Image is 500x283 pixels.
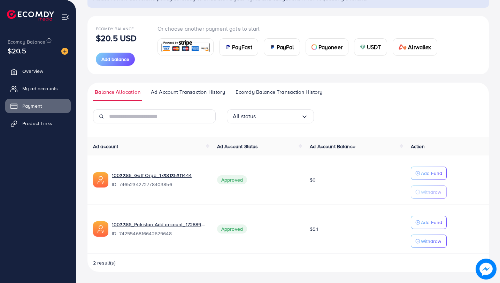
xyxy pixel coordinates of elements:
[157,38,214,55] a: card
[277,43,294,51] span: PayPal
[270,44,275,50] img: card
[217,175,247,184] span: Approved
[96,26,134,32] span: Ecomdy Balance
[411,185,447,199] button: Withdraw
[96,53,135,66] button: Add balance
[5,64,71,78] a: Overview
[112,172,206,188] div: <span class='underline'>1003386_Gulf Orya_1738135311444</span></br>7465234272778403856
[264,38,300,56] a: cardPayPal
[112,181,206,188] span: ID: 7465234272778403856
[112,230,206,237] span: ID: 7425546816642629648
[5,99,71,113] a: Payment
[411,167,447,180] button: Add Fund
[225,44,231,50] img: card
[217,224,247,234] span: Approved
[421,218,442,227] p: Add Fund
[367,43,381,51] span: USDT
[393,38,437,56] a: cardAirwallex
[8,38,45,45] span: Ecomdy Balance
[93,221,108,237] img: ic-ads-acc.e4c84228.svg
[22,120,52,127] span: Product Links
[236,88,322,96] span: Ecomdy Balance Transaction History
[476,259,497,280] img: image
[61,13,69,21] img: menu
[8,46,26,56] span: $20.5
[421,188,441,196] p: Withdraw
[411,216,447,229] button: Add Fund
[227,109,314,123] div: Search for option
[61,48,68,55] img: image
[101,56,129,63] span: Add balance
[22,85,58,92] span: My ad accounts
[233,111,256,122] span: All status
[411,143,425,150] span: Action
[5,116,71,130] a: Product Links
[219,38,258,56] a: cardPayFast
[310,225,318,232] span: $5.1
[399,44,407,50] img: card
[311,44,317,50] img: card
[421,169,442,177] p: Add Fund
[112,172,192,179] a: 1003386_Gulf Orya_1738135311444
[217,143,258,150] span: Ad Account Status
[160,39,211,54] img: card
[112,221,206,228] a: 1003386_Pakistan Add account_1728894866261
[306,38,348,56] a: cardPayoneer
[96,34,137,42] p: $20.5 USD
[256,111,301,122] input: Search for option
[112,221,206,237] div: <span class='underline'>1003386_Pakistan Add account_1728894866261</span></br>7425546816642629648
[22,102,42,109] span: Payment
[157,24,443,33] p: Or choose another payment gate to start
[7,10,54,21] img: logo
[151,88,225,96] span: Ad Account Transaction History
[232,43,252,51] span: PayFast
[95,88,140,96] span: Balance Allocation
[93,259,116,266] span: 2 result(s)
[421,237,441,245] p: Withdraw
[408,43,431,51] span: Airwallex
[22,68,43,75] span: Overview
[310,176,316,183] span: $0
[360,44,366,50] img: card
[411,235,447,248] button: Withdraw
[93,172,108,188] img: ic-ads-acc.e4c84228.svg
[93,143,118,150] span: Ad account
[318,43,343,51] span: Payoneer
[354,38,387,56] a: cardUSDT
[310,143,355,150] span: Ad Account Balance
[5,82,71,95] a: My ad accounts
